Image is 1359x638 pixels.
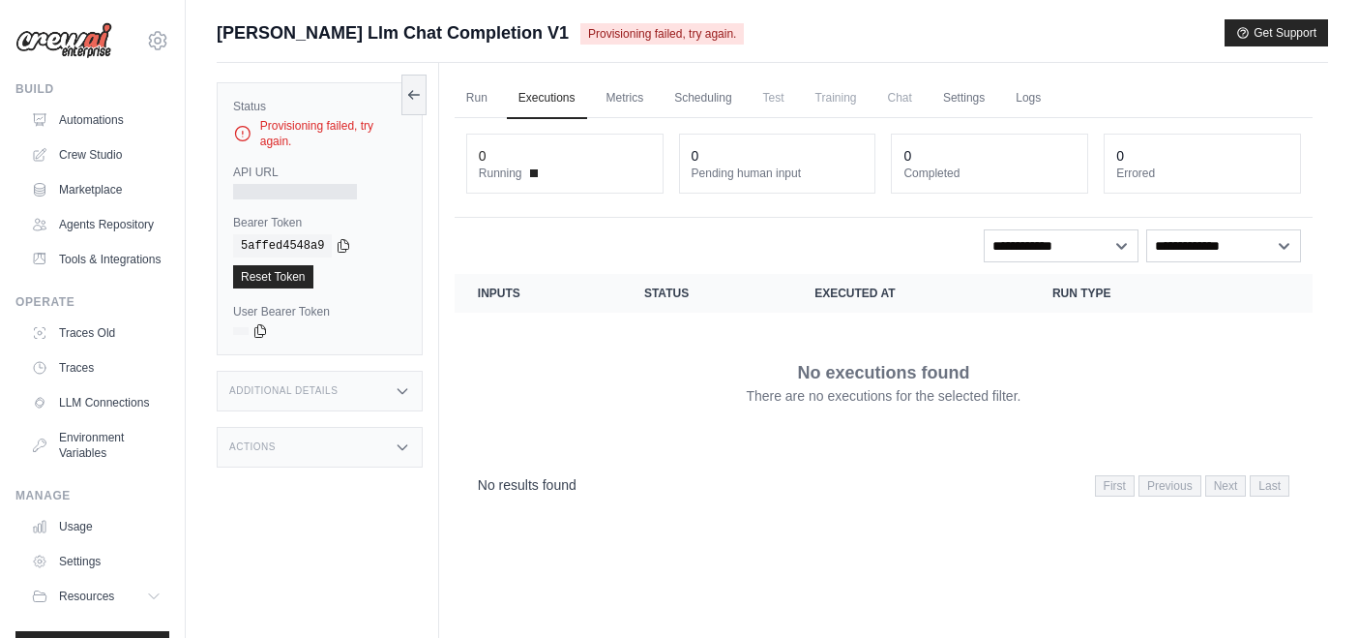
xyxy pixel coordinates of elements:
[621,274,791,313] th: Status
[663,78,743,119] a: Scheduling
[23,244,169,275] a: Tools & Integrations
[797,359,969,386] p: No executions found
[1095,475,1135,497] span: First
[931,78,996,119] a: Settings
[233,99,406,114] label: Status
[479,166,522,181] span: Running
[23,511,169,542] a: Usage
[23,422,169,469] a: Environment Variables
[23,581,169,612] button: Resources
[1225,19,1328,46] button: Get Support
[15,294,169,310] div: Operate
[23,318,169,349] a: Traces Old
[455,78,499,119] a: Run
[233,304,406,319] label: User Bearer Token
[217,19,569,46] span: [PERSON_NAME] Llm Chat Completion V1
[23,105,169,136] a: Automations
[23,174,169,205] a: Marketplace
[479,146,487,166] div: 0
[507,78,587,119] a: Executions
[455,274,621,313] th: Inputs
[233,234,332,258] code: 5affed4548a9
[59,589,114,604] span: Resources
[746,386,1020,406] p: There are no executions for the selected filter.
[804,78,869,117] span: Training is not available until the deployment is complete
[1004,78,1052,119] a: Logs
[903,146,911,166] div: 0
[1138,475,1201,497] span: Previous
[791,274,1029,313] th: Executed at
[1205,475,1247,497] span: Next
[15,22,112,59] img: Logo
[1116,166,1288,181] dt: Errored
[876,78,924,117] span: Chat is not available until the deployment is complete
[229,385,338,397] h3: Additional Details
[15,488,169,503] div: Manage
[23,546,169,577] a: Settings
[478,475,576,495] p: No results found
[1095,475,1289,497] nav: Pagination
[233,118,406,149] div: Provisioning failed, try again.
[1029,274,1226,313] th: Run Type
[233,265,313,289] a: Reset Token
[692,166,864,181] dt: Pending human input
[15,81,169,97] div: Build
[233,165,406,180] label: API URL
[595,78,656,119] a: Metrics
[580,23,744,45] span: Provisioning failed, try again.
[233,215,406,230] label: Bearer Token
[23,209,169,240] a: Agents Repository
[752,78,796,117] span: Test
[1116,146,1124,166] div: 0
[23,139,169,170] a: Crew Studio
[229,441,276,453] h3: Actions
[23,387,169,418] a: LLM Connections
[1250,475,1289,497] span: Last
[692,146,699,166] div: 0
[23,352,169,383] a: Traces
[455,460,1313,509] nav: Pagination
[903,166,1076,181] dt: Completed
[455,274,1313,509] section: Crew executions table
